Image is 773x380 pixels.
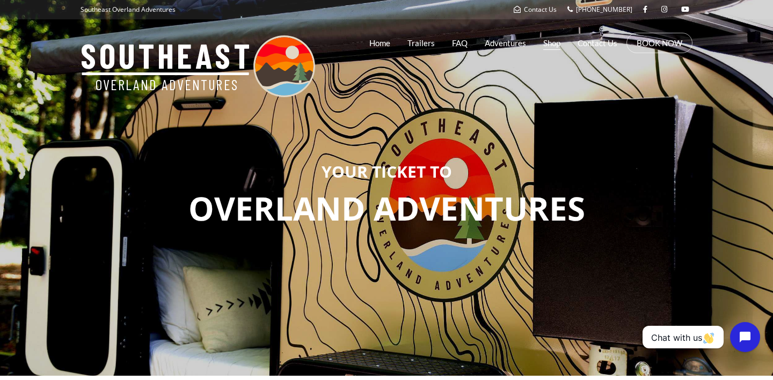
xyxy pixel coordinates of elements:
a: Shop [543,30,560,56]
a: Contact Us [514,5,557,14]
a: Home [369,30,390,56]
p: OVERLAND ADVENTURES [8,186,765,232]
span: Contact Us [524,5,557,14]
img: Southeast Overland Adventures [81,35,315,97]
a: Adventures [485,30,526,56]
span: [PHONE_NUMBER] [576,5,632,14]
h3: YOUR TICKET TO [8,163,765,180]
p: Southeast Overland Adventures [81,3,176,17]
a: Trailers [407,30,435,56]
a: [PHONE_NUMBER] [567,5,632,14]
a: FAQ [452,30,468,56]
a: BOOK NOW [637,38,682,48]
a: Contact Us [578,30,617,56]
